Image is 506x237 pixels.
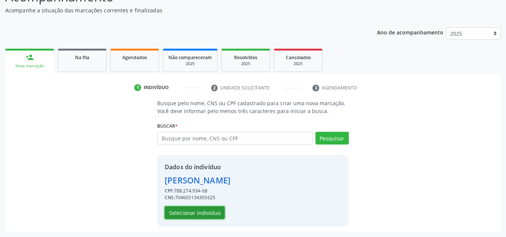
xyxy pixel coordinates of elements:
[165,174,230,186] div: [PERSON_NAME]
[165,194,175,201] span: CNS:
[11,63,49,69] div: Nova marcação
[75,54,89,61] span: Na fila
[157,132,313,145] input: Busque por nome, CNS ou CPF
[168,61,212,67] div: 2025
[122,54,147,61] span: Agendados
[165,206,225,219] button: Selecionar indivíduo
[5,6,352,14] p: Acompanhe a situação das marcações correntes e finalizadas
[157,99,349,115] p: Busque pelo nome, CNS ou CPF cadastrado para criar uma nova marcação. Você deve informar pelo men...
[227,61,264,67] div: 2025
[144,84,169,91] div: Indivíduo
[165,162,230,171] div: Dados do indivíduo
[157,120,178,132] label: Buscar
[234,54,257,61] span: Resolvidos
[279,61,317,67] div: 2025
[134,84,141,91] div: 1
[165,188,230,194] div: 788.274.934-68
[26,53,34,61] div: person_add
[165,194,230,201] div: 704603134305625
[168,54,212,61] span: Não compareceram
[315,132,349,145] button: Pesquisar
[165,188,174,194] span: CPF:
[286,54,311,61] span: Cancelados
[377,27,443,37] p: Ano de acompanhamento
